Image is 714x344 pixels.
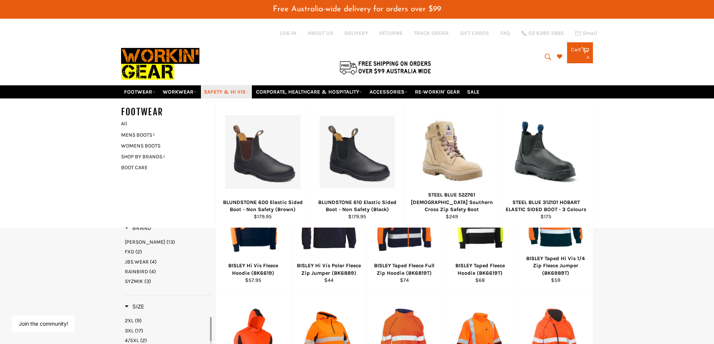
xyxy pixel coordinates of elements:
span: JBS WEAR [125,259,149,265]
span: (17) [135,328,143,334]
span: (9) [135,317,142,324]
div: BISLEY Taped Fleece Hoodie (BK6619T) [447,262,513,277]
span: [PERSON_NAME] [125,239,165,245]
span: SYZMIK [125,278,143,284]
span: Brand [125,224,151,231]
span: 02 6280 5885 [528,31,564,36]
span: Email [583,31,597,36]
a: RETURNS [379,30,403,37]
span: (2) [135,249,142,255]
span: (4) [150,259,157,265]
div: $179.95 [315,213,400,220]
div: STEEL BLUE 312101 HOBART ELASTIC SIDED BOOT - 3 Colours [504,199,588,213]
div: $179.95 [220,213,305,220]
div: BISLEY Taped Hi Vis 1/4 Zip Fleece Jumper (BK6989T) [522,255,588,277]
a: 4/5XL [125,337,208,344]
a: BLUNDSTONE 610 Elastic Sided Boot - Non Safety - Workin Gear BLUNDSTONE 610 Elastic Sided Boot - ... [310,98,404,228]
span: 2XL [125,317,134,324]
a: BISLEY [125,238,212,246]
span: 4/5XL [125,337,139,344]
img: BLUNDSTONE 610 Elastic Sided Boot - Non Safety - Workin Gear [320,116,395,188]
a: WOMENS BOOTS [117,140,208,151]
span: (4) [149,268,156,275]
div: $249 [409,213,494,220]
a: STEEL BLUE 522761 Ladies Southern Cross Zip Safety Boot - Workin Gear STEEL BLUE 522761 [DEMOGRAP... [404,98,499,228]
a: SYZMIK [125,278,212,285]
div: $59 [522,277,588,284]
div: $57.95 [220,277,286,284]
span: 3XL [125,328,134,334]
a: SHOP BY BRANDS [117,151,208,162]
a: 02 6280 5885 [521,31,564,36]
a: ACCESSORIES [367,85,411,98]
a: CORPORATE, HEALTHCARE & HOSPITALITY [253,85,365,98]
a: BLUNDSTONE 600 Elastic Sided Boot - Non Safety (Brown) - Workin Gear BLUNDSTONE 600 Elastic Sided... [216,98,310,228]
div: BLUNDSTONE 600 Elastic Sided Boot - Non Safety (Brown) [220,199,305,213]
span: FXD [125,249,134,255]
a: SAFETY & HI VIS [201,85,252,98]
a: Log in [280,30,296,36]
a: FAQ [500,30,510,37]
img: STEEL BLUE 312101 HOBART ELASTIC SIDED BOOT - Workin' Gear [509,119,584,185]
a: GIFT CARDS [460,30,489,37]
div: STEEL BLUE 522761 [DEMOGRAPHIC_DATA] Southern Cross Zip Safety Boot [409,191,494,213]
a: FXD [125,248,212,255]
span: (13) [166,239,175,245]
a: RAINBIRD [125,268,212,275]
div: $68 [447,277,513,284]
a: SALE [464,85,482,98]
a: Cart 3 [567,42,593,63]
img: BLUNDSTONE 600 Elastic Sided Boot - Non Safety (Brown) - Workin Gear [225,115,301,189]
a: TRACK ORDER [414,30,449,37]
h5: FOOTWEAR [121,106,216,118]
a: All [117,118,216,129]
span: RAINBIRD [125,268,148,275]
div: $175 [504,213,588,220]
img: STEEL BLUE 522761 Ladies Southern Cross Zip Safety Boot - Workin Gear [414,114,489,189]
span: (3) [144,278,151,284]
a: WORKWEAR [160,85,200,98]
h3: Size [125,303,144,310]
a: STEEL BLUE 312101 HOBART ELASTIC SIDED BOOT - Workin' Gear STEEL BLUE 312101 HOBART ELASTIC SIDED... [499,98,593,228]
div: BISLEY Taped Fleece Full Zip Hoodie (BK6819T) [371,262,437,277]
a: RE-WORKIN' GEAR [412,85,463,98]
a: Email [575,30,597,36]
a: 2XL [125,317,208,324]
div: BISLEY Hi Vis Polar Fleece Zip Jumper (BK6889) [296,262,362,277]
div: BISLEY Hi Vis Fleece Hoodie (BK6619) [220,262,286,277]
span: 3 [586,54,589,60]
button: Join the community! [19,320,68,327]
span: Size [125,303,144,310]
a: 3XL [125,327,208,334]
a: JBS WEAR [125,258,212,265]
div: $74 [371,277,437,284]
div: $44 [296,277,362,284]
div: BLUNDSTONE 610 Elastic Sided Boot - Non Safety (Black) [315,199,400,213]
a: ABOUT US [308,30,333,37]
span: (2) [140,337,147,344]
h3: Brand [125,224,151,232]
a: FOOTWEAR [121,85,159,98]
span: Free Australia-wide delivery for orders over $99 [273,5,441,13]
a: MENS BOOTS [117,130,208,140]
a: DELIVERY [344,30,368,37]
a: BOOT CARE [117,162,208,173]
img: Flat $9.95 shipping Australia wide [338,60,432,75]
img: Workin Gear leaders in Workwear, Safety Boots, PPE, Uniforms. Australia's No.1 in Workwear [121,43,199,85]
